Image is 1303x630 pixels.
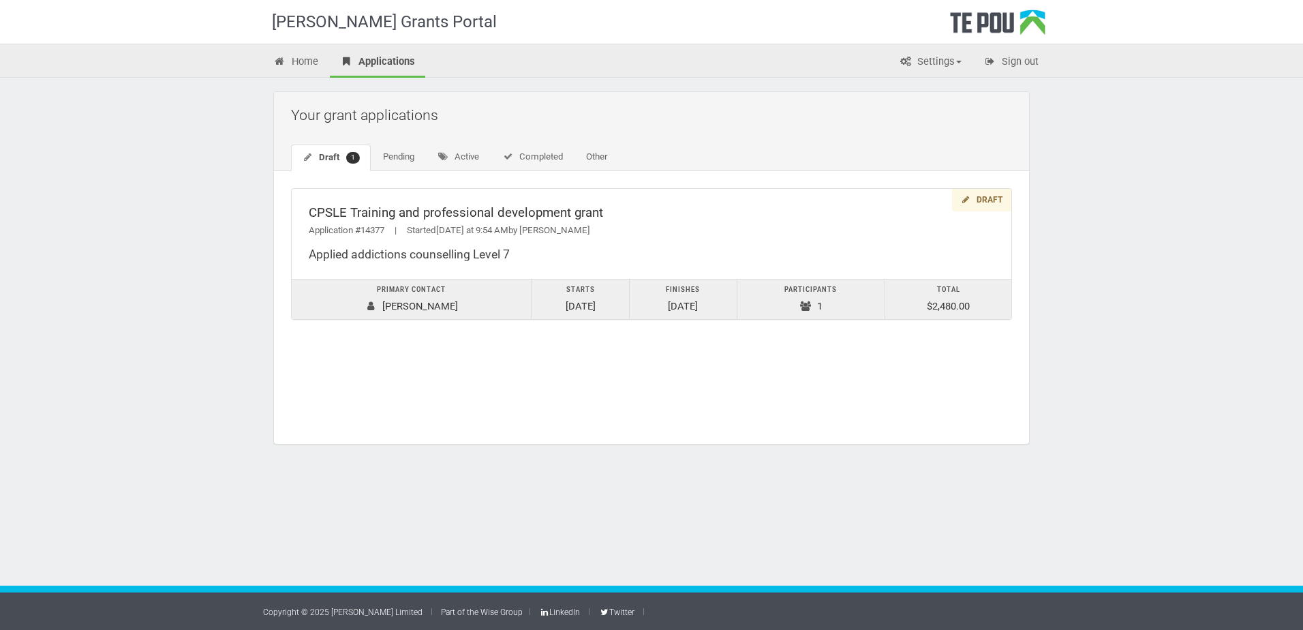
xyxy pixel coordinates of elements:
div: Applied addictions counselling Level 7 [309,247,994,262]
a: LinkedIn [539,607,580,617]
td: [DATE] [531,279,629,319]
div: Primary contact [298,283,524,297]
div: Draft [952,189,1011,211]
span: 1 [346,152,360,164]
td: [DATE] [630,279,737,319]
a: Twitter [598,607,634,617]
h2: Your grant applications [291,99,1019,131]
div: Total [892,283,1005,297]
span: [DATE] at 9:54 AM [436,225,508,235]
div: Te Pou Logo [950,10,1045,44]
a: Part of the Wise Group [441,607,523,617]
a: Draft [291,145,371,171]
a: Copyright © 2025 [PERSON_NAME] Limited [263,607,423,617]
a: Pending [372,145,425,170]
div: Participants [744,283,878,297]
div: Starts [538,283,622,297]
a: Applications [330,48,425,78]
span: | [384,225,407,235]
a: Home [263,48,328,78]
a: Settings [889,48,972,78]
a: Active [427,145,490,170]
div: Application #14377 Started by [PERSON_NAME] [309,224,994,238]
a: Completed [491,145,574,170]
a: Sign out [973,48,1049,78]
td: $2,480.00 [885,279,1011,319]
td: [PERSON_NAME] [292,279,531,319]
div: Finishes [637,283,730,297]
a: Other [575,145,618,170]
div: CPSLE Training and professional development grant [309,206,994,220]
td: 1 [737,279,885,319]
